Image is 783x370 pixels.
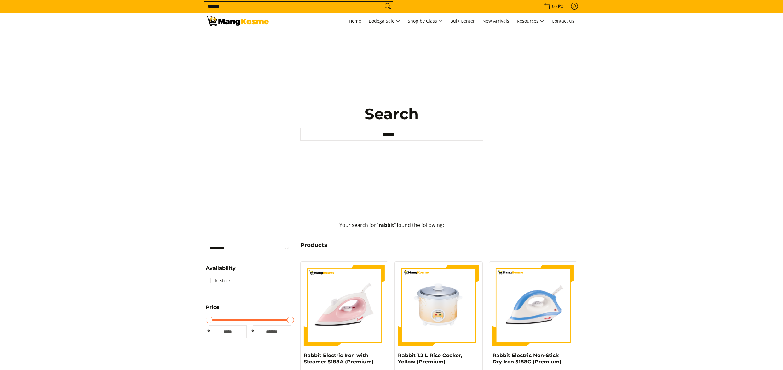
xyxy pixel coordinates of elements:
[447,13,478,30] a: Bulk Center
[346,13,364,30] a: Home
[304,265,385,346] img: https://mangkosme.com/products/rabbit-eletric-iron-with-steamer-5188a-class-a
[398,352,462,365] a: Rabbit 1.2 L Rice Cooker, Yellow (Premium)
[551,4,556,8] span: 0
[366,13,403,30] a: Bodega Sale
[479,13,512,30] a: New Arrivals
[383,2,393,11] button: Search
[206,221,578,235] p: Your search for found the following:
[541,3,565,10] span: •
[405,13,446,30] a: Shop by Class
[250,328,256,334] span: ₱
[517,17,544,25] span: Resources
[492,265,574,346] img: https://mangkosme.com/products/rabbit-electric-non-stick-dry-iron-5188c-class-a
[206,16,269,26] img: Search: 5 results found for &quot;rabbit&quot; | Mang Kosme
[450,18,475,24] span: Bulk Center
[300,242,578,249] h4: Products
[206,305,219,310] span: Price
[300,104,483,123] h1: Search
[557,4,564,8] span: ₱0
[376,221,397,228] strong: "rabbit"
[206,266,236,271] span: Availability
[369,17,400,25] span: Bodega Sale
[514,13,547,30] a: Resources
[549,13,578,30] a: Contact Us
[482,18,509,24] span: New Arrivals
[492,352,561,365] a: Rabbit Electric Non-Stick Dry Iron 5188C (Premium)
[304,352,374,365] a: Rabbit Electric Iron with Steamer 5188A (Premium)
[408,17,443,25] span: Shop by Class
[275,13,578,30] nav: Main Menu
[349,18,361,24] span: Home
[398,265,479,346] img: rabbit-1.2-liter-rice-cooker-yellow-full-view-mang-kosme
[206,276,231,286] a: In stock
[206,328,212,334] span: ₱
[206,305,219,315] summary: Open
[552,18,574,24] span: Contact Us
[206,266,236,276] summary: Open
